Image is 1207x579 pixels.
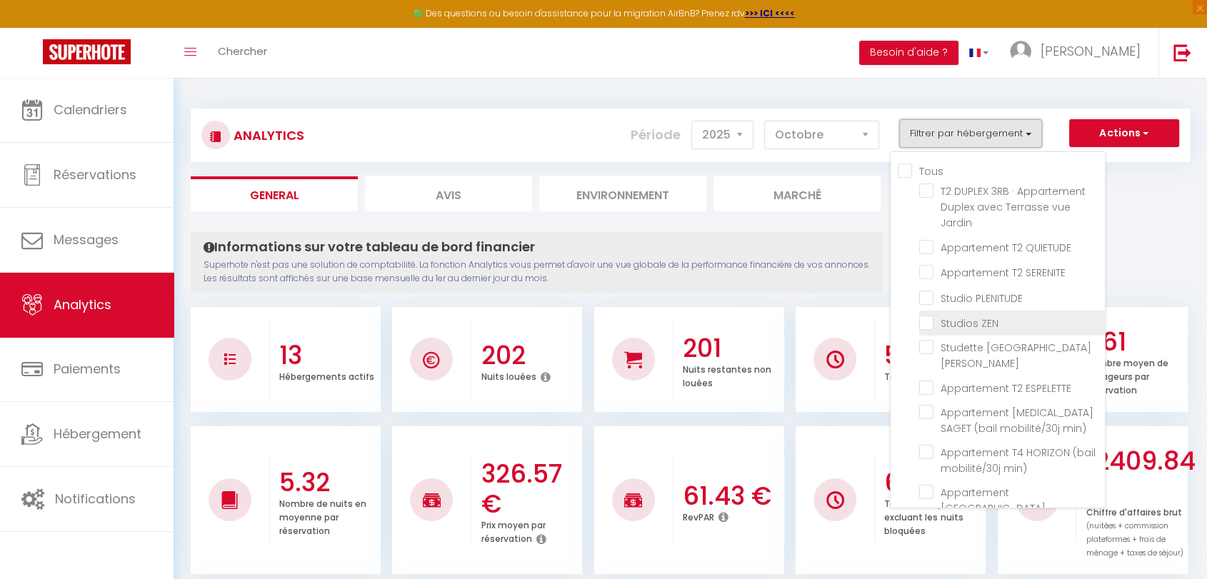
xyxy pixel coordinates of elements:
[279,468,377,498] h3: 5.32
[631,119,681,151] label: Période
[55,490,136,508] span: Notifications
[1086,520,1183,558] span: (nuitées + commission plateformes + frais de ménage + taxes de séjour)
[279,495,366,537] p: Nombre de nuits en moyenne par réservation
[207,28,278,78] a: Chercher
[1173,44,1191,61] img: logout
[826,491,844,509] img: NO IMAGE
[884,468,982,498] h3: 61.03 %
[884,341,982,371] h3: 50.12 %
[941,341,1091,371] span: Studette [GEOGRAPHIC_DATA][PERSON_NAME]
[204,258,870,286] p: Superhote n'est pas une solution de comptabilité. La fonction Analytics vous permet d'avoir une v...
[683,361,771,389] p: Nuits restantes non louées
[1086,503,1183,559] p: Chiffre d'affaires brut
[1010,41,1031,62] img: ...
[941,406,1093,435] span: Appartement [MEDICAL_DATA] SAGET (bail mobilité/30j min)
[191,176,358,211] li: General
[224,353,236,365] img: NO IMAGE
[683,481,781,511] h3: 61.43 €
[859,41,958,65] button: Besoin d'aide ?
[481,368,536,383] p: Nuits louées
[279,368,374,383] p: Hébergements actifs
[941,291,1023,306] span: Studio PLENITUDE
[218,44,267,59] span: Chercher
[713,176,881,211] li: Marché
[941,316,998,331] span: Studios ZEN
[481,459,579,519] h3: 326.57 €
[745,7,795,19] a: >>> ICI <<<<
[204,239,870,255] h4: Informations sur votre tableau de bord financier
[54,231,119,248] span: Messages
[899,119,1042,148] button: Filtrer par hébergement
[54,101,127,119] span: Calendriers
[884,495,980,537] p: Taux d'occupation en excluant les nuits bloquées
[481,341,579,371] h3: 202
[941,445,1096,475] span: Appartement T4 HORIZON (bail mobilité/30j min)
[230,119,304,151] h3: Analytics
[43,39,131,64] img: Super Booking
[1086,327,1184,357] h3: 1.61
[1041,42,1141,60] span: [PERSON_NAME]
[365,176,532,211] li: Avis
[1086,446,1184,506] h3: 12409.84 €
[279,341,377,371] h3: 13
[884,368,966,383] p: Taux d'occupation
[999,28,1158,78] a: ... [PERSON_NAME]
[481,516,545,545] p: Prix moyen par réservation
[54,360,121,378] span: Paiements
[54,296,111,313] span: Analytics
[1086,354,1168,396] p: Nombre moyen de voyageurs par réservation
[1069,119,1179,148] button: Actions
[683,333,781,363] h3: 201
[941,381,1071,396] span: Appartement T2 ESPELETTE
[683,508,714,523] p: RevPAR
[54,425,141,443] span: Hébergement
[539,176,706,211] li: Environnement
[941,184,1086,230] span: T2 DUPLEX 3RB · Appartement Duplex avec Terrasse vue Jardin
[54,166,136,183] span: Réservations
